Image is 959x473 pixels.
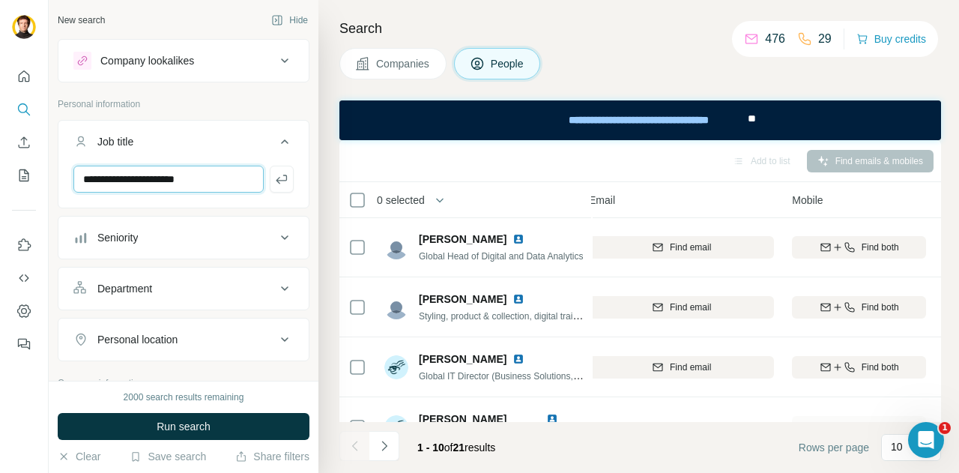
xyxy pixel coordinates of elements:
[799,440,869,455] span: Rows per page
[12,298,36,325] button: Dashboard
[670,301,711,314] span: Find email
[124,391,244,404] div: 2000 search results remaining
[512,293,524,305] img: LinkedIn logo
[384,415,408,439] img: Avatar
[589,420,601,435] img: provider findymail logo
[589,236,774,259] button: Find email
[908,422,944,458] iframe: Intercom live chat
[58,43,309,79] button: Company lookalikes
[12,96,36,123] button: Search
[792,236,926,259] button: Find both
[58,449,100,464] button: Clear
[100,53,194,68] div: Company lookalikes
[97,281,152,296] div: Department
[417,442,444,454] span: 1 - 10
[419,352,506,367] span: [PERSON_NAME]
[58,220,309,256] button: Seniority
[419,370,805,382] span: Global IT Director (Business Solutions, Digital & Corporate Systems) | Luxury | Retail | CIO Office
[377,193,425,208] span: 0 selected
[384,295,408,319] img: Avatar
[261,9,318,31] button: Hide
[58,322,309,358] button: Personal location
[97,134,133,149] div: Job title
[670,361,711,374] span: Find email
[339,18,941,39] h4: Search
[818,30,832,48] p: 29
[12,63,36,90] button: Quick start
[58,97,309,111] p: Personal information
[419,310,623,322] span: Styling, product & collection, digital training Director
[891,439,903,454] p: 10
[862,301,899,314] span: Find both
[512,353,524,365] img: LinkedIn logo
[58,376,309,390] p: Company information
[58,271,309,307] button: Department
[235,449,309,464] button: Share filters
[12,232,36,259] button: Use Surfe on LinkedIn
[12,15,36,39] img: Avatar
[97,230,138,245] div: Seniority
[765,30,785,48] p: 476
[97,332,178,347] div: Personal location
[419,251,583,262] span: Global Head of Digital and Data Analytics
[419,292,506,307] span: [PERSON_NAME]
[12,265,36,292] button: Use Surfe API
[157,419,211,434] span: Run search
[130,449,206,464] button: Save search
[512,233,524,245] img: LinkedIn logo
[417,442,495,454] span: results
[419,413,506,425] span: [PERSON_NAME]
[453,442,465,454] span: 21
[792,296,926,319] button: Find both
[939,422,951,434] span: 1
[862,241,899,254] span: Find both
[589,356,774,379] button: Find email
[419,232,506,247] span: [PERSON_NAME]
[339,100,941,140] iframe: Banner
[12,162,36,189] button: My lists
[58,413,309,440] button: Run search
[608,421,786,433] span: [EMAIL_ADDRESS][DOMAIN_NAME]
[58,124,309,166] button: Job title
[384,235,408,259] img: Avatar
[12,331,36,358] button: Feedback
[856,28,926,49] button: Buy credits
[792,356,926,379] button: Find both
[862,361,899,374] span: Find both
[444,442,453,454] span: of
[792,193,823,208] span: Mobile
[491,56,525,71] span: People
[58,13,105,27] div: New search
[369,431,399,461] button: Navigate to next page
[384,355,408,379] img: Avatar
[589,296,774,319] button: Find email
[12,129,36,156] button: Enrich CSV
[546,413,558,425] img: LinkedIn logo
[670,241,711,254] span: Find email
[376,56,431,71] span: Companies
[589,193,615,208] span: Email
